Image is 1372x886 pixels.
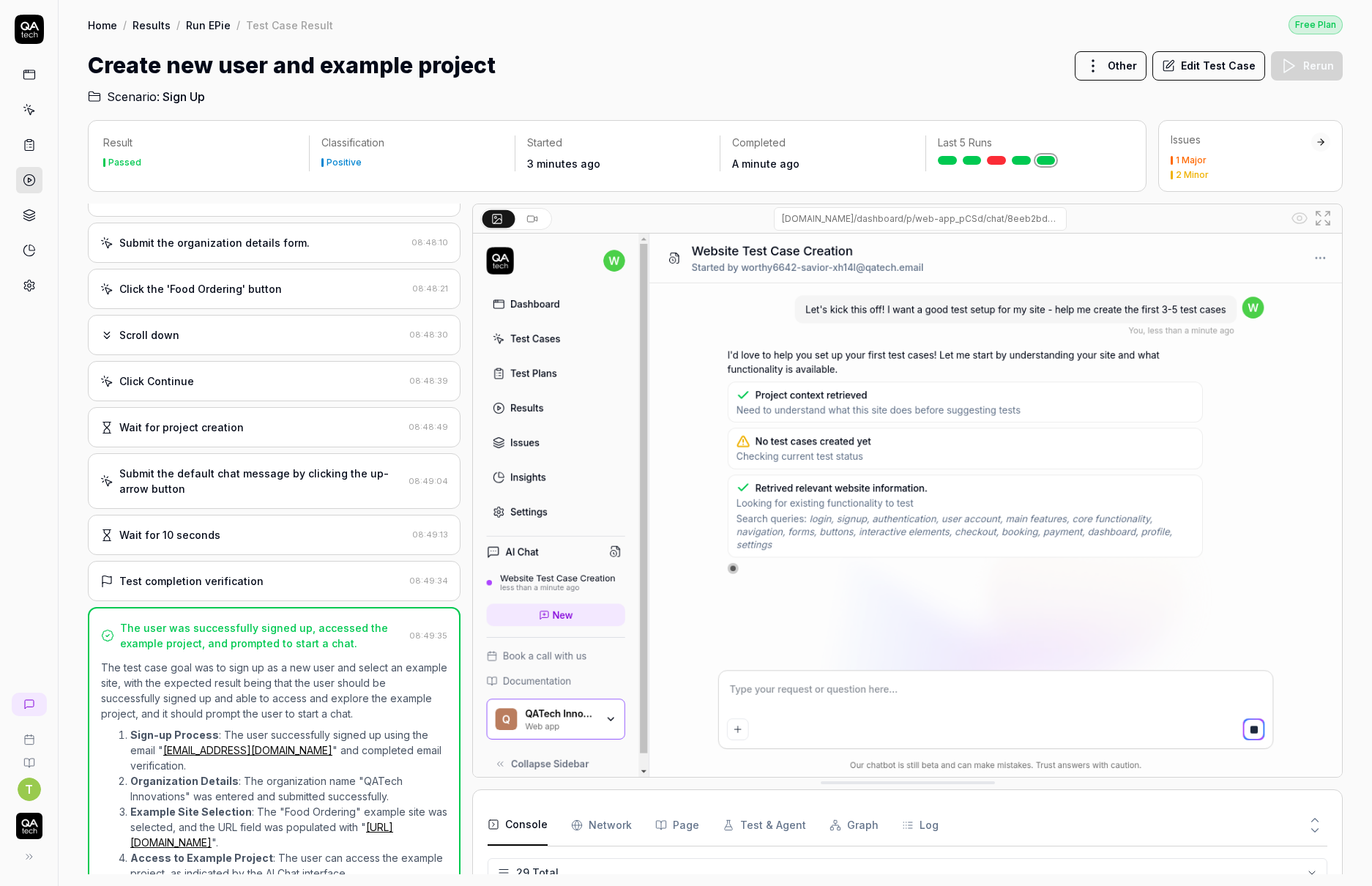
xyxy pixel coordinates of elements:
[130,775,239,787] strong: Organization Details
[411,237,448,247] time: 08:48:10
[88,88,205,105] a: Scenario:Sign Up
[12,693,47,716] a: New conversation
[902,805,939,846] button: Log
[176,18,180,32] div: /
[119,466,403,496] div: Submit the default chat message by clicking the up-arrow button
[409,630,447,641] time: 08:49:35
[571,805,632,846] button: Network
[473,234,1342,777] img: Screenshot
[1171,133,1311,147] div: Issues
[119,327,179,343] div: Scroll down
[327,158,362,167] div: Positive
[1176,156,1207,165] div: 1 Major
[732,157,799,170] time: A minute ago
[488,805,548,846] button: Console
[130,729,219,741] strong: Sign-up Process
[130,805,252,818] strong: Example Site Selection
[108,158,141,167] div: Passed
[130,804,447,850] li: : The "Food Ordering" example site was selected, and the URL field was populated with " ".
[412,529,448,540] time: 08:49:13
[1075,51,1147,81] button: Other
[1288,206,1311,230] button: Show all interative elements
[321,135,503,150] p: Classification
[16,813,42,839] img: QA Tech Logo
[1311,206,1335,230] button: Open in full screen
[527,135,709,150] p: Started
[130,773,447,804] li: : The organization name "QATech Innovations" was entered and submitted successfully.
[119,573,264,589] div: Test completion verification
[163,88,205,105] span: Sign Up
[938,135,1119,150] p: Last 5 Runs
[723,805,806,846] button: Test & Agent
[18,778,41,801] button: T
[119,527,220,543] div: Wait for 10 seconds
[409,576,448,586] time: 08:49:34
[119,281,282,297] div: Click the 'Food Ordering' button
[103,135,297,150] p: Result
[123,18,127,32] div: /
[88,49,496,82] h1: Create new user and example project
[655,805,699,846] button: Page
[1289,15,1343,34] div: Free Plan
[104,88,160,105] span: Scenario:
[163,744,332,756] a: [EMAIL_ADDRESS][DOMAIN_NAME]
[527,157,600,170] time: 3 minutes ago
[1152,51,1265,81] button: Edit Test Case
[133,18,171,32] a: Results
[409,376,448,386] time: 08:48:39
[6,801,52,842] button: QA Tech Logo
[409,330,448,340] time: 08:48:30
[409,422,448,432] time: 08:48:49
[236,18,240,32] div: /
[119,373,194,389] div: Click Continue
[6,745,52,769] a: Documentation
[119,420,244,435] div: Wait for project creation
[119,235,310,250] div: Submit the organization details form.
[246,18,333,32] div: Test Case Result
[1176,171,1209,179] div: 2 Minor
[186,18,231,32] a: Run EPie
[120,620,403,651] div: The user was successfully signed up, accessed the example project, and prompted to start a chat.
[412,283,448,294] time: 08:48:21
[732,135,914,150] p: Completed
[130,850,447,881] li: : The user can access the example project, as indicated by the AI Chat interface.
[1271,51,1343,81] button: Rerun
[409,476,448,486] time: 08:49:04
[101,660,447,721] p: The test case goal was to sign up as a new user and select an example site, with the expected res...
[130,727,447,773] li: : The user successfully signed up using the email " " and completed email verification.
[829,805,879,846] button: Graph
[88,18,117,32] a: Home
[130,852,273,864] strong: Access to Example Project
[6,722,52,745] a: Book a call with us
[1289,15,1343,34] a: Free Plan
